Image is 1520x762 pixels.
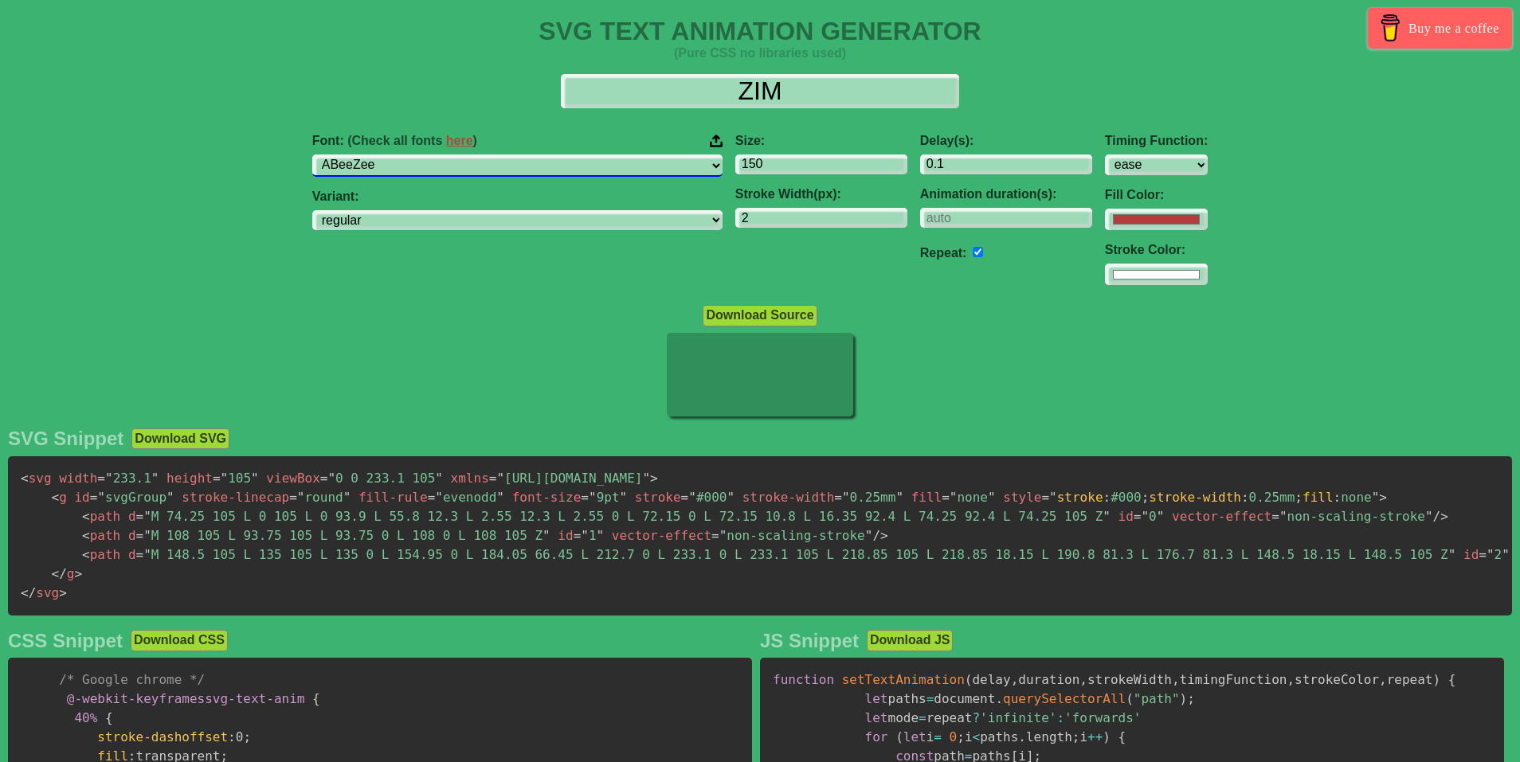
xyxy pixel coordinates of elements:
[74,566,82,581] span: >
[97,490,105,505] span: "
[312,134,477,148] span: Font:
[97,471,159,486] span: 233.1
[1408,14,1499,42] span: Buy me a coffee
[1118,509,1134,524] span: id
[834,490,903,505] span: 0.25mm
[1141,509,1149,524] span: "
[950,729,958,744] span: 0
[21,585,59,600] span: svg
[1056,710,1064,725] span: :
[1172,672,1180,687] span: ,
[489,471,650,486] span: [URL][DOMAIN_NAME]
[865,710,888,725] span: let
[52,566,67,581] span: </
[1105,243,1208,257] label: Stroke Color:
[1379,672,1387,687] span: ,
[82,547,120,562] span: path
[1172,509,1271,524] span: vector-effect
[59,471,97,486] span: width
[136,547,144,562] span: =
[105,471,113,486] span: "
[1105,188,1208,202] label: Fill Color:
[711,528,719,543] span: =
[1105,134,1208,148] label: Timing Function:
[1118,729,1126,744] span: {
[597,528,605,543] span: "
[1134,509,1165,524] span: 0
[972,710,980,725] span: ?
[131,630,228,651] button: Download CSS
[650,471,658,486] span: >
[1287,672,1295,687] span: ,
[995,691,1003,706] span: .
[710,134,723,148] img: Upload your font
[1463,547,1479,562] span: id
[703,305,817,326] button: Download Source
[688,490,696,505] span: "
[1011,672,1019,687] span: ,
[842,490,850,505] span: "
[428,490,504,505] span: evenodd
[543,528,550,543] span: "
[435,490,443,505] span: "
[642,471,650,486] span: "
[312,691,320,706] span: {
[934,729,942,744] span: =
[320,471,328,486] span: =
[574,528,605,543] span: 1
[128,509,136,524] span: d
[735,208,907,228] input: 2px
[136,528,550,543] span: M 108 105 L 93.75 105 L 93.75 0 L 108 0 L 108 105 Z
[612,528,711,543] span: vector-effect
[865,528,873,543] span: "
[919,710,926,725] span: =
[1003,490,1041,505] span: style
[136,509,1111,524] span: M 74.25 105 L 0 105 L 0 93.9 L 55.8 12.3 L 2.55 12.3 L 2.55 0 L 72.15 0 L 72.15 10.8 L 16.35 92.4...
[1372,490,1380,505] span: "
[1103,729,1111,744] span: )
[1064,710,1141,725] span: 'forwards'
[635,490,681,505] span: stroke
[972,672,1432,687] span: delay duration strokeWidth timingFunction strokeColor repeat
[1279,509,1287,524] span: "
[926,691,934,706] span: =
[719,528,727,543] span: "
[681,490,735,505] span: #000
[867,630,953,651] button: Download JS
[872,528,887,543] span: />
[1433,509,1448,524] span: />
[1187,691,1195,706] span: ;
[842,672,965,687] span: setTextAnimation
[980,710,1056,725] span: 'infinite'
[1448,672,1456,687] span: {
[8,428,123,450] h2: SVG Snippet
[1079,672,1087,687] span: ,
[82,547,90,562] span: <
[1087,729,1103,744] span: ++
[920,246,967,260] label: Repeat:
[1271,509,1279,524] span: =
[496,471,504,486] span: "
[1295,490,1303,505] span: ;
[143,528,151,543] span: "
[128,528,136,543] span: d
[97,471,105,486] span: =
[1487,547,1495,562] span: "
[735,187,907,201] label: Stroke Width(px):
[620,490,628,505] span: "
[1502,547,1510,562] span: "
[136,547,1456,562] span: M 148.5 105 L 135 105 L 135 0 L 154.95 0 L 184.05 66.45 L 212.7 0 L 233.1 0 L 233.1 105 L 218.85 ...
[773,672,834,687] span: function
[950,490,958,505] span: "
[1142,490,1150,505] span: ;
[957,729,965,744] span: ;
[1041,490,1056,505] span: ="
[136,528,144,543] span: =
[182,490,289,505] span: stroke-linecap
[1303,490,1334,505] span: fill
[266,471,319,486] span: viewBox
[327,471,335,486] span: "
[1271,509,1432,524] span: non-scaling-stroke
[903,729,926,744] span: let
[581,490,627,505] span: 9pt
